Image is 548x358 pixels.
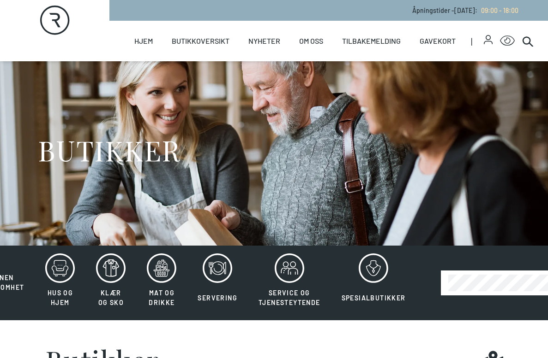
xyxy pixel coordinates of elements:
[342,294,406,302] span: Spesialbutikker
[299,21,323,61] a: Om oss
[420,21,456,61] a: Gavekort
[332,253,416,313] button: Spesialbutikker
[48,289,73,306] span: Hus og hjem
[248,21,280,61] a: Nyheter
[198,294,237,302] span: Servering
[38,133,181,167] h1: BUTIKKER
[249,253,330,313] button: Service og tjenesteytende
[137,253,186,313] button: Mat og drikke
[149,289,175,306] span: Mat og drikke
[500,34,515,48] button: Open Accessibility Menu
[412,6,518,15] p: Åpningstider - [DATE] :
[471,21,484,61] span: |
[36,253,84,313] button: Hus og hjem
[259,289,320,306] span: Service og tjenesteytende
[481,6,518,14] span: 09:00 - 18:00
[98,289,124,306] span: Klær og sko
[134,21,153,61] a: Hjem
[86,253,135,313] button: Klær og sko
[477,6,518,14] a: 09:00 - 18:00
[188,253,247,313] button: Servering
[342,21,401,61] a: Tilbakemelding
[172,21,229,61] a: Butikkoversikt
